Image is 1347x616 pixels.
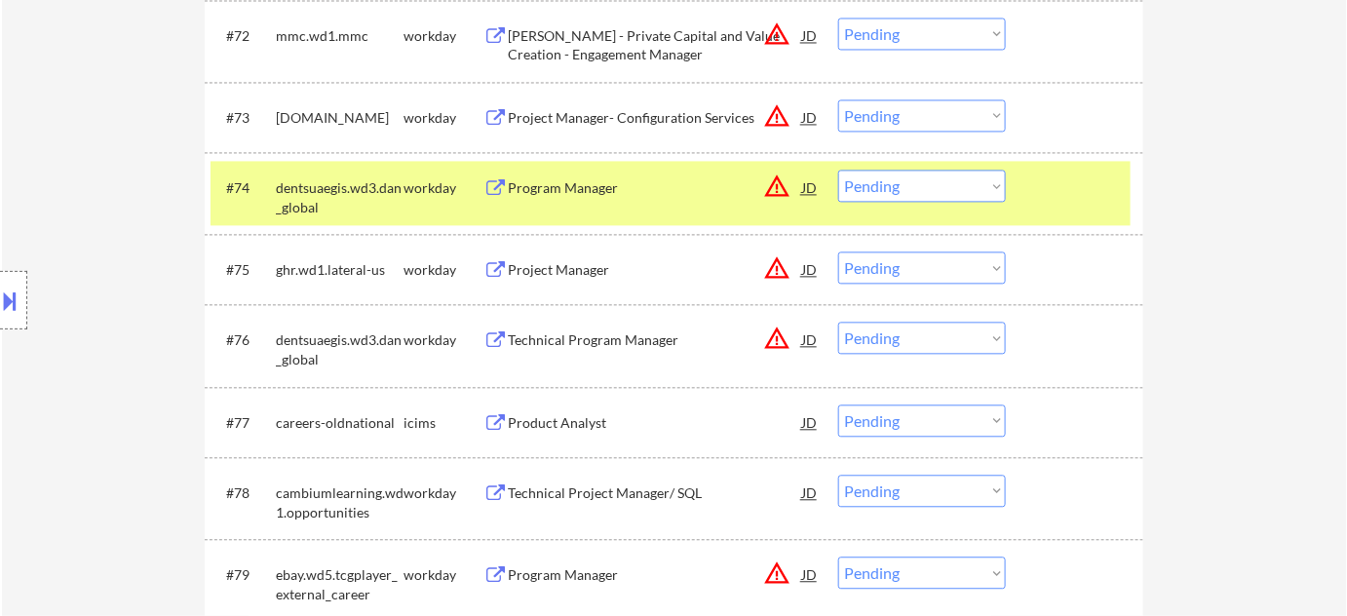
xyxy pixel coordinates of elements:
div: JD [800,170,820,205]
div: #73 [226,108,260,128]
div: workday [404,108,483,128]
div: Product Analyst [508,413,802,433]
div: mmc.wd1.mmc [276,26,404,46]
div: [PERSON_NAME] - Private Capital and Value Creation - Engagement Manager [508,26,802,64]
button: warning_amber [763,20,790,48]
div: JD [800,18,820,53]
div: cambiumlearning.wd1.opportunities [276,483,404,521]
button: warning_amber [763,325,790,352]
div: JD [800,475,820,510]
div: Program Manager [508,178,802,198]
div: workday [404,565,483,585]
div: #79 [226,565,260,585]
div: Technical Program Manager [508,330,802,350]
div: workday [404,260,483,280]
div: JD [800,404,820,440]
button: warning_amber [763,102,790,130]
div: #78 [226,483,260,503]
div: Project Manager [508,260,802,280]
div: [DOMAIN_NAME] [276,108,404,128]
div: workday [404,330,483,350]
button: warning_amber [763,173,790,200]
div: Project Manager- Configuration Services [508,108,802,128]
div: icims [404,413,483,433]
div: JD [800,322,820,357]
div: ebay.wd5.tcgplayer_external_career [276,565,404,603]
div: #72 [226,26,260,46]
div: Technical Project Manager/ SQL [508,483,802,503]
div: workday [404,483,483,503]
button: warning_amber [763,559,790,587]
div: JD [800,99,820,135]
button: warning_amber [763,254,790,282]
div: workday [404,178,483,198]
div: workday [404,26,483,46]
div: Program Manager [508,565,802,585]
div: JD [800,557,820,592]
div: JD [800,251,820,287]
